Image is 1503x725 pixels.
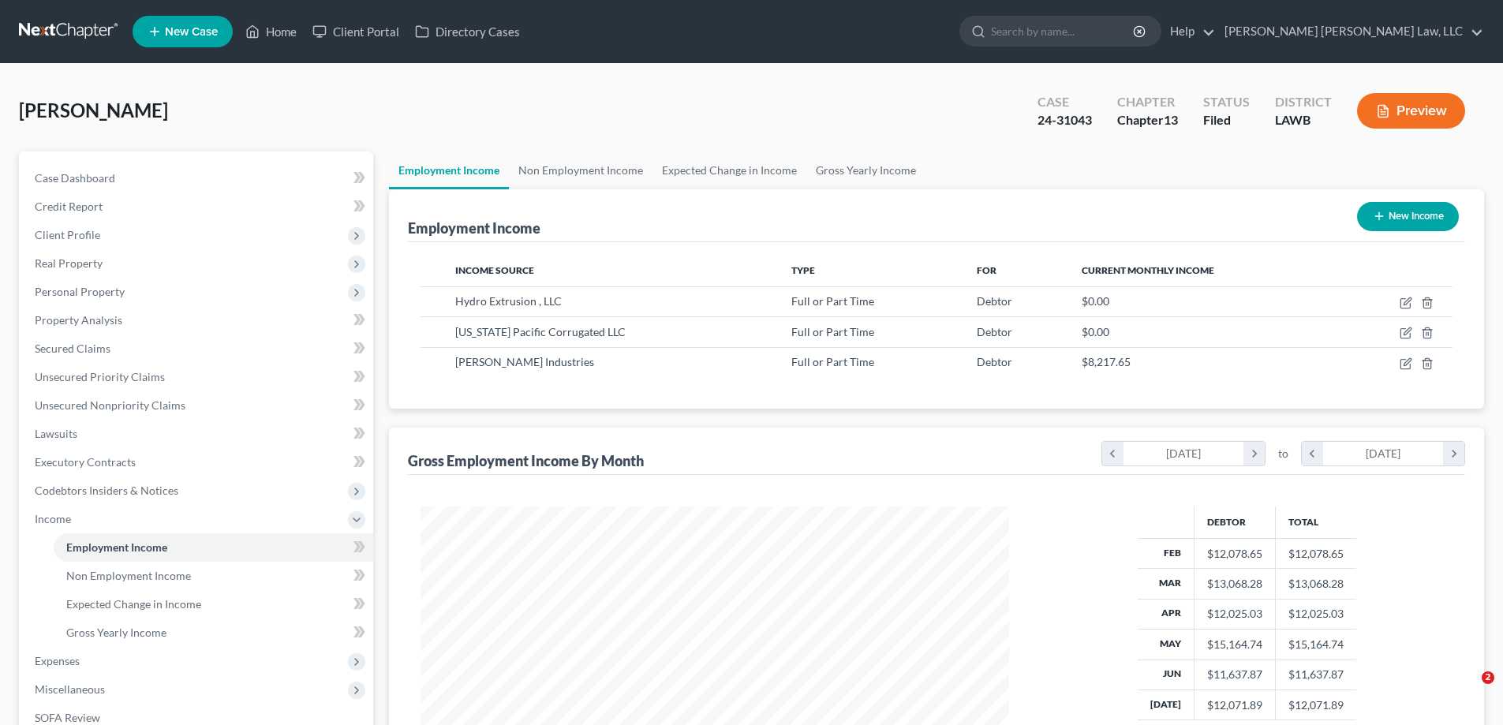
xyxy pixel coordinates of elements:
a: [PERSON_NAME] [PERSON_NAME] Law, LLC [1217,17,1483,46]
a: Expected Change in Income [652,151,806,189]
span: [PERSON_NAME] Industries [455,355,594,368]
td: $12,025.03 [1275,599,1356,629]
span: [PERSON_NAME] [19,99,168,121]
div: $12,078.65 [1207,546,1262,562]
i: chevron_left [1302,442,1323,465]
div: Filed [1203,111,1250,129]
span: Type [791,264,815,276]
span: Full or Part Time [791,294,874,308]
span: Credit Report [35,200,103,213]
span: For [977,264,996,276]
div: Chapter [1117,111,1178,129]
span: Gross Yearly Income [66,626,166,639]
span: Debtor [977,294,1012,308]
div: Status [1203,93,1250,111]
div: $11,637.87 [1207,667,1262,682]
th: May [1138,630,1195,660]
span: [US_STATE] Pacific Corrugated LLC [455,325,626,338]
div: Case [1038,93,1092,111]
a: Unsecured Nonpriority Claims [22,391,373,420]
div: Chapter [1117,93,1178,111]
span: Unsecured Nonpriority Claims [35,398,185,412]
th: Mar [1138,569,1195,599]
a: Help [1162,17,1215,46]
span: to [1278,446,1288,462]
span: New Case [165,26,218,38]
input: Search by name... [991,17,1135,46]
a: Non Employment Income [509,151,652,189]
span: $8,217.65 [1082,355,1131,368]
i: chevron_right [1443,442,1464,465]
td: $12,078.65 [1275,538,1356,568]
td: $12,071.89 [1275,690,1356,720]
a: Non Employment Income [54,562,373,590]
span: 2 [1482,671,1494,684]
a: Property Analysis [22,306,373,334]
span: 13 [1164,112,1178,127]
th: Feb [1138,538,1195,568]
span: Current Monthly Income [1082,264,1214,276]
div: District [1275,93,1332,111]
span: Expected Change in Income [66,597,201,611]
a: Secured Claims [22,334,373,363]
span: Income Source [455,264,534,276]
td: $15,164.74 [1275,630,1356,660]
a: Expected Change in Income [54,590,373,618]
span: Secured Claims [35,342,110,355]
span: Miscellaneous [35,682,105,696]
div: Gross Employment Income By Month [408,451,644,470]
span: Real Property [35,256,103,270]
td: $11,637.87 [1275,660,1356,689]
span: $0.00 [1082,325,1109,338]
th: Debtor [1194,506,1275,538]
i: chevron_left [1102,442,1124,465]
button: Preview [1357,93,1465,129]
th: Apr [1138,599,1195,629]
span: Non Employment Income [66,569,191,582]
div: 24-31043 [1038,111,1092,129]
span: $0.00 [1082,294,1109,308]
a: Home [237,17,305,46]
div: Employment Income [408,219,540,237]
span: Client Profile [35,228,100,241]
a: Credit Report [22,192,373,221]
a: Executory Contracts [22,448,373,476]
a: Client Portal [305,17,407,46]
button: New Income [1357,202,1459,231]
th: [DATE] [1138,690,1195,720]
a: Gross Yearly Income [54,618,373,647]
div: [DATE] [1124,442,1244,465]
div: $12,025.03 [1207,606,1262,622]
a: Gross Yearly Income [806,151,925,189]
span: Codebtors Insiders & Notices [35,484,178,497]
a: Employment Income [54,533,373,562]
span: Employment Income [66,540,167,554]
span: Income [35,512,71,525]
div: LAWB [1275,111,1332,129]
iframe: Intercom live chat [1449,671,1487,709]
span: Debtor [977,325,1012,338]
a: Employment Income [389,151,509,189]
div: $15,164.74 [1207,637,1262,652]
span: Lawsuits [35,427,77,440]
th: Jun [1138,660,1195,689]
th: Total [1275,506,1356,538]
span: Expenses [35,654,80,667]
a: Lawsuits [22,420,373,448]
a: Unsecured Priority Claims [22,363,373,391]
span: Unsecured Priority Claims [35,370,165,383]
span: Personal Property [35,285,125,298]
span: Full or Part Time [791,325,874,338]
a: Directory Cases [407,17,528,46]
div: $12,071.89 [1207,697,1262,713]
span: Case Dashboard [35,171,115,185]
div: [DATE] [1323,442,1444,465]
td: $13,068.28 [1275,569,1356,599]
span: Executory Contracts [35,455,136,469]
span: Full or Part Time [791,355,874,368]
span: SOFA Review [35,711,100,724]
a: Case Dashboard [22,164,373,192]
div: $13,068.28 [1207,576,1262,592]
span: Property Analysis [35,313,122,327]
span: Hydro Extrusion , LLC [455,294,562,308]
